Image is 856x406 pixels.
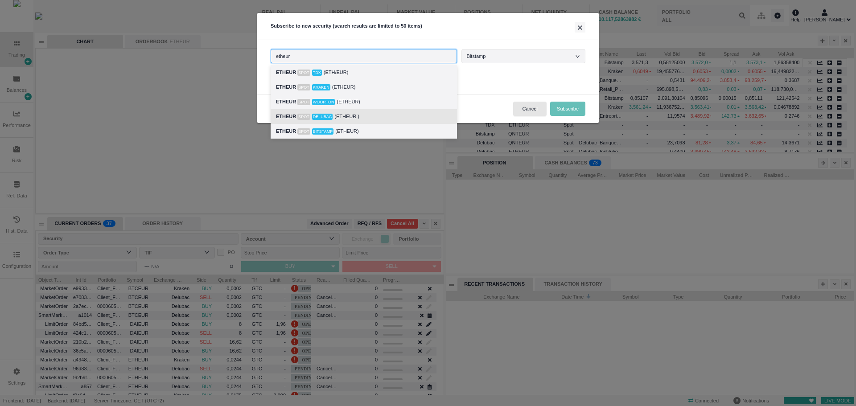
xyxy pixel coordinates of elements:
span: Spot [297,84,310,90]
strong: ETHEUR [276,84,296,90]
span: Spot [297,99,310,105]
div: (ETHEUR) [276,126,452,136]
span: Spot [297,128,310,135]
div: Bitstamp [467,49,495,63]
div: (ETH/EUR) [276,67,452,78]
strong: ETHEUR [276,70,296,75]
div: (ETHEUR) [276,97,452,107]
div: (ETHEUR) [276,82,452,92]
div: (ETHEUR ) [276,111,452,122]
span: Kraken [312,84,330,90]
button: × [575,22,585,33]
span: Woorton [312,99,335,105]
strong: ETHEUR [276,114,296,119]
i: icon: down [575,53,580,59]
span: Spot [297,70,310,76]
strong: ETHEUR [276,128,296,134]
button: Cancel [513,102,547,116]
span: Delubac [312,114,333,120]
button: Subscribe [550,102,585,116]
span: Bitstamp [312,128,333,135]
span: Subscribe to new security (search results are limited to 50 items) [271,23,422,29]
strong: ETHEUR [276,99,296,104]
span: TDX [312,70,322,76]
span: Spot [297,114,310,120]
